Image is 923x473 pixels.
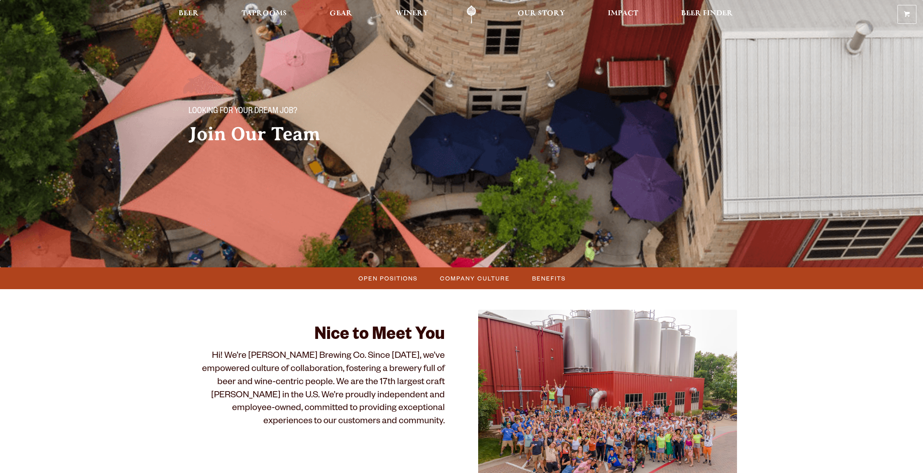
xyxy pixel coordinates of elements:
[602,5,644,24] a: Impact
[236,5,292,24] a: Taprooms
[353,272,422,284] a: Open Positions
[188,124,445,144] h2: Join Our Team
[179,10,199,17] span: Beer
[435,272,514,284] a: Company Culture
[681,10,733,17] span: Beer Finder
[456,5,487,24] a: Odell Home
[532,272,566,284] span: Benefits
[188,107,297,117] span: Looking for your dream job?
[395,10,428,17] span: Winery
[608,10,638,17] span: Impact
[512,5,570,24] a: Our Story
[202,352,445,427] span: Hi! We’re [PERSON_NAME] Brewing Co. Since [DATE], we’ve empowered culture of collaboration, foste...
[242,10,287,17] span: Taprooms
[518,10,565,17] span: Our Story
[390,5,434,24] a: Winery
[324,5,358,24] a: Gear
[186,326,445,346] h2: Nice to Meet You
[358,272,418,284] span: Open Positions
[440,272,510,284] span: Company Culture
[527,272,570,284] a: Benefits
[173,5,204,24] a: Beer
[676,5,738,24] a: Beer Finder
[330,10,352,17] span: Gear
